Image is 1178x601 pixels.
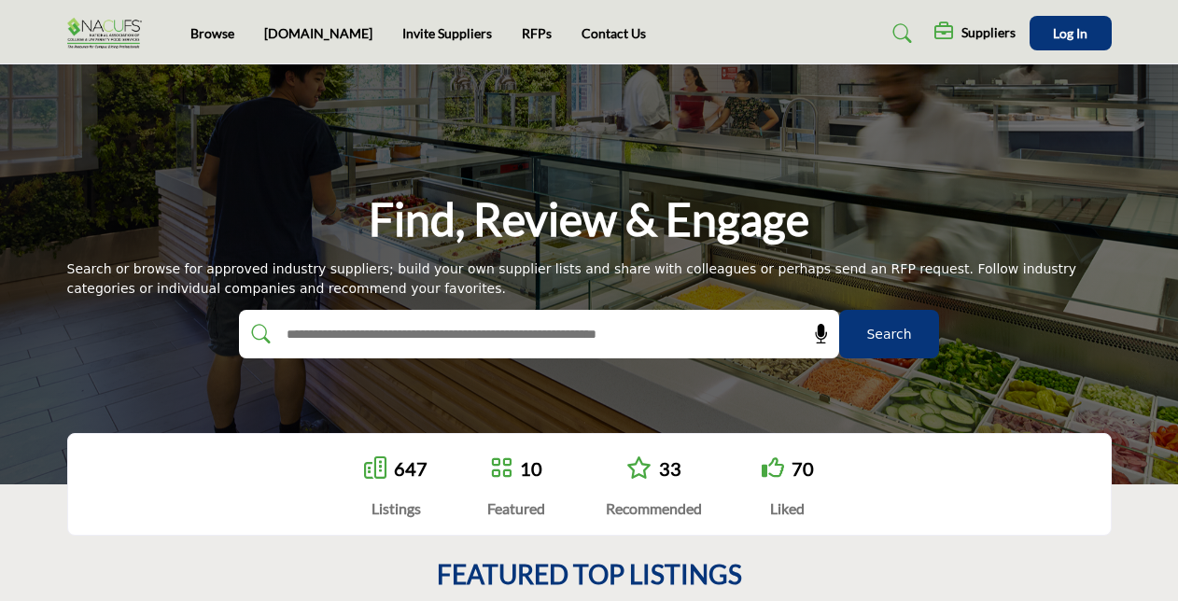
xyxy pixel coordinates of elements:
a: RFPs [522,25,552,41]
i: Go to Liked [762,456,784,479]
a: Contact Us [582,25,646,41]
a: Invite Suppliers [402,25,492,41]
a: Browse [190,25,234,41]
div: Listings [364,497,428,520]
img: Site Logo [67,18,151,49]
a: 647 [394,457,428,480]
a: 10 [520,457,542,480]
div: Suppliers [934,22,1016,45]
div: Search or browse for approved industry suppliers; build your own supplier lists and share with co... [67,259,1112,299]
a: Go to Featured [490,456,512,482]
div: Featured [487,497,545,520]
a: Search [875,19,924,49]
div: Recommended [606,497,702,520]
h1: Find, Review & Engage [369,190,809,248]
h2: FEATURED TOP LISTINGS [437,559,742,591]
a: 33 [659,457,681,480]
button: Log In [1030,16,1112,50]
button: Search [839,310,939,358]
h5: Suppliers [961,24,1016,41]
div: Liked [762,497,814,520]
a: [DOMAIN_NAME] [264,25,372,41]
a: 70 [792,457,814,480]
a: Go to Recommended [626,456,652,482]
span: Log In [1053,25,1087,41]
span: Search [866,325,911,344]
